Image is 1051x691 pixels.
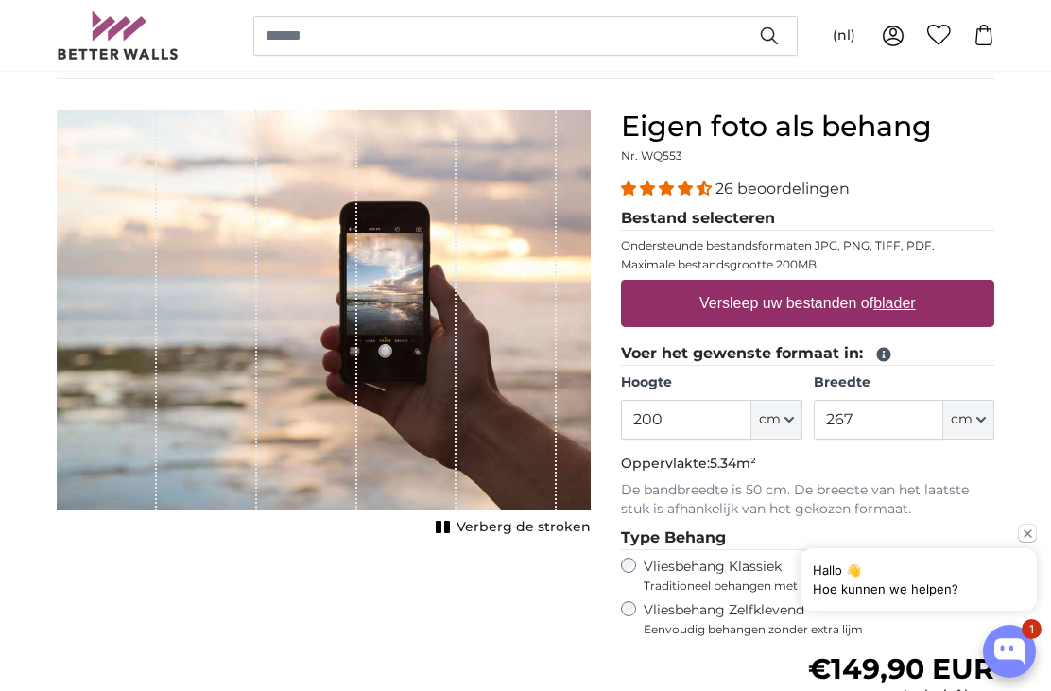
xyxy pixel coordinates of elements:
button: cm [751,400,802,440]
label: Vliesbehang Klassiek [644,558,959,594]
p: Oppervlakte: [621,455,994,474]
legend: Bestand selecteren [621,207,994,231]
div: 1 of 1 [57,110,591,541]
p: Ondersteunde bestandsformaten JPG, PNG, TIFF, PDF. [621,238,994,253]
span: cm [951,410,973,429]
p: Maximale bestandsgrootte 200MB. [621,257,994,272]
button: Verberg de stroken [430,514,591,541]
h1: Eigen foto als behang [621,110,994,144]
label: Vliesbehang Zelfklevend [644,601,994,637]
span: 26 beoordelingen [715,180,850,198]
p: De bandbreedte is 50 cm. De breedte van het laatste stuk is afhankelijk van het gekozen formaat. [621,481,994,519]
label: Versleep uw bestanden of [692,285,923,322]
div: Hallo 👋 Hoe kunnen we helpen? [813,561,1025,598]
label: Hoogte [621,373,801,392]
span: Nr. WQ553 [621,148,682,163]
button: Close popup [1018,524,1037,543]
u: blader [873,295,915,311]
span: €149,90 EUR [808,651,994,686]
button: Open chatbox [983,625,1036,678]
div: 1 [1022,619,1042,639]
span: 5.34m² [710,455,756,472]
button: cm [943,400,994,440]
span: Eenvoudig behangen zonder extra lijm [644,622,994,637]
span: cm [759,410,781,429]
legend: Type Behang [621,527,994,550]
span: Traditioneel behangen met lijm [644,579,959,594]
button: (nl) [818,19,870,53]
legend: Voer het gewenste formaat in: [621,342,994,366]
span: Verberg de stroken [457,518,591,537]
label: Breedte [814,373,994,392]
span: 4.54 stars [621,180,715,198]
img: Betterwalls [57,11,180,60]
